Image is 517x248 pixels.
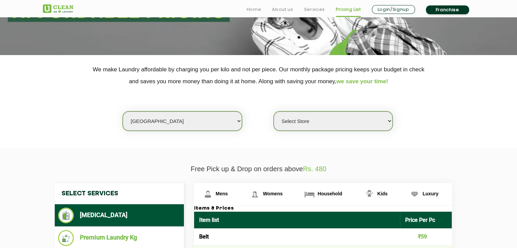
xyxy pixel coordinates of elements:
td: Belt [194,228,400,245]
p: We make Laundry affordable by charging you per kilo and not per piece. Our monthly package pricin... [43,64,475,87]
h4: Select Services [55,183,184,204]
p: Free Pick up & Drop on orders above [43,165,475,173]
img: Premium Laundry Kg [58,230,74,246]
a: About us [272,5,293,14]
span: Household [317,191,342,196]
span: Rs. 480 [303,165,326,173]
a: Login/Signup [372,5,415,14]
th: Price Per Pc [400,212,452,228]
span: Luxury [423,191,438,196]
span: Mens [216,191,228,196]
img: UClean Laundry and Dry Cleaning [43,4,73,13]
a: Services [304,5,325,14]
img: Luxury [409,188,420,200]
li: Premium Laundry Kg [58,230,180,246]
th: Item list [194,212,400,228]
img: Womens [249,188,261,200]
td: ₹59 [400,228,452,245]
img: Dry Cleaning [58,208,74,223]
span: Kids [377,191,387,196]
a: Pricing List [336,5,361,14]
span: we save your time! [337,78,388,85]
a: Franchise [426,5,469,14]
a: Home [247,5,261,14]
li: [MEDICAL_DATA] [58,208,180,223]
img: Mens [202,188,214,200]
span: Womens [263,191,282,196]
img: Household [304,188,315,200]
img: Kids [363,188,375,200]
h3: Items & Prices [194,206,452,212]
